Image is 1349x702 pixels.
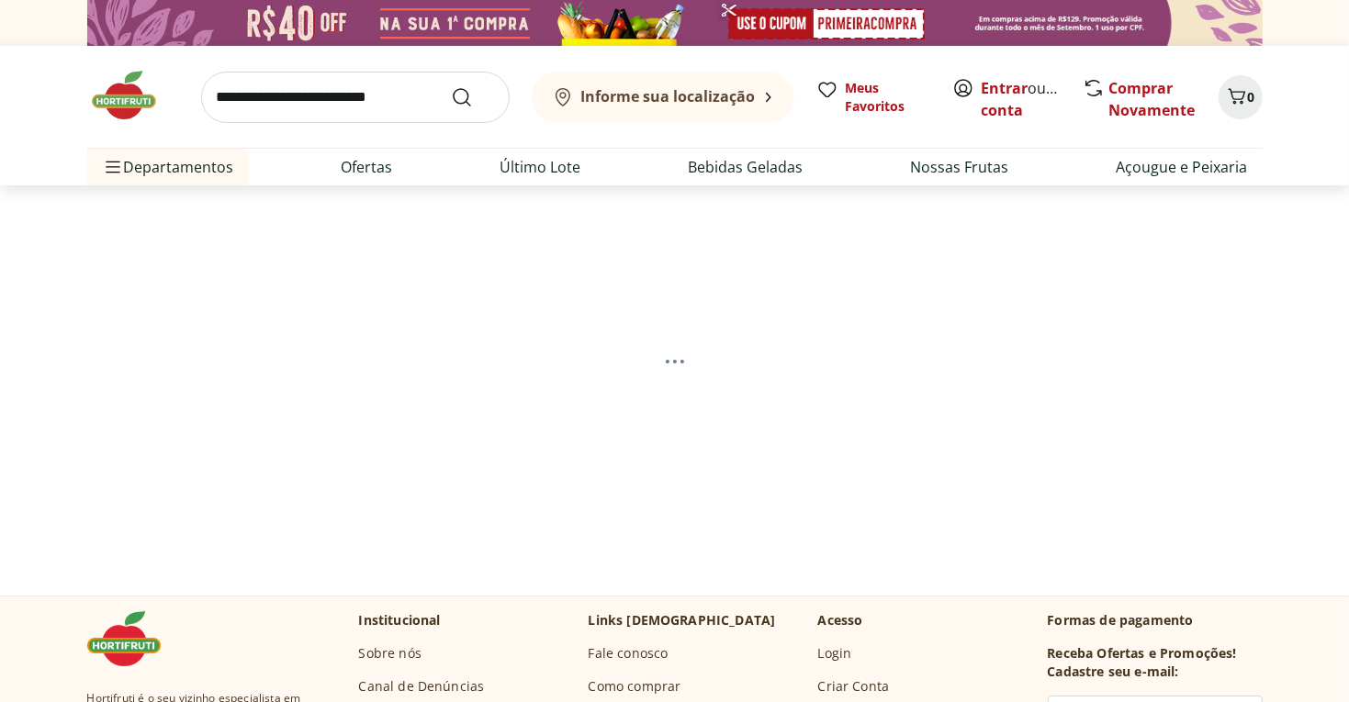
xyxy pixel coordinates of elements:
a: Açougue e Peixaria [1117,156,1248,178]
p: Links [DEMOGRAPHIC_DATA] [589,611,776,630]
p: Institucional [359,611,441,630]
a: Entrar [982,78,1029,98]
span: Meus Favoritos [846,79,930,116]
button: Carrinho [1219,75,1263,119]
a: Ofertas [342,156,393,178]
img: Hortifruti [87,68,179,123]
b: Informe sua localização [581,86,756,106]
a: Sobre nós [359,644,422,663]
a: Comprar Novamente [1109,78,1196,120]
input: search [201,72,510,123]
p: Acesso [818,611,863,630]
button: Informe sua localização [532,72,794,123]
a: Como comprar [589,677,681,696]
span: Departamentos [102,145,234,189]
a: Criar conta [982,78,1083,120]
a: Criar Conta [818,677,890,696]
button: Menu [102,145,124,189]
a: Fale conosco [589,644,669,663]
a: Bebidas Geladas [689,156,804,178]
h3: Cadastre seu e-mail: [1048,663,1179,681]
a: Meus Favoritos [816,79,930,116]
span: 0 [1248,88,1255,106]
p: Formas de pagamento [1048,611,1263,630]
a: Nossas Frutas [911,156,1009,178]
h3: Receba Ofertas e Promoções! [1048,644,1237,663]
a: Canal de Denúncias [359,677,485,696]
a: Último Lote [500,156,581,178]
button: Submit Search [451,86,495,108]
a: Login [818,644,852,663]
img: Hortifruti [87,611,179,666]
span: ou [982,77,1063,121]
